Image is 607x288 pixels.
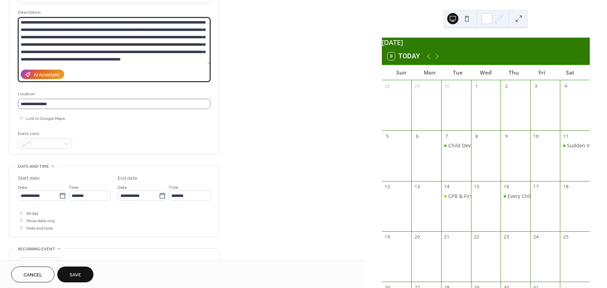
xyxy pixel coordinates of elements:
span: Link to Google Maps [26,115,65,122]
div: End date [118,175,137,182]
div: 11 [563,133,569,140]
div: Child Development, Health, and Safety Basics [448,142,556,149]
div: Every Child is an Artist [508,193,561,200]
span: Show date only [26,217,55,225]
div: Start date [18,175,40,182]
div: 15 [474,184,480,190]
div: 25 [563,234,569,240]
div: Sudden Infant Death [560,142,590,149]
span: Save [70,271,81,279]
div: 24 [533,234,539,240]
span: Time [169,184,178,191]
div: 28 [384,83,391,89]
div: 6 [414,133,420,140]
div: CPR & First Aid [448,193,483,200]
div: 9 [503,133,509,140]
div: Child Development, Health, and Safety Basics [441,142,471,149]
div: 22 [474,234,480,240]
div: Wed [472,65,500,80]
span: Do not repeat [21,259,47,267]
span: Hide end time [26,225,53,232]
div: 7 [444,133,450,140]
div: 30 [444,83,450,89]
div: 13 [414,184,420,190]
div: Event color [18,130,71,137]
div: 16 [503,184,509,190]
div: 20 [414,234,420,240]
div: 18 [563,184,569,190]
span: Recurring event [18,245,55,253]
div: 10 [533,133,539,140]
span: Date and time [18,163,49,170]
span: Cancel [24,271,42,279]
div: 19 [384,234,391,240]
div: Description [18,9,209,16]
div: 14 [444,184,450,190]
div: AI Assistant [34,71,59,79]
div: Tue [444,65,472,80]
div: 29 [414,83,420,89]
div: 3 [533,83,539,89]
div: Sun [387,65,416,80]
span: All day [26,210,39,217]
div: 1 [474,83,480,89]
span: Time [69,184,79,191]
div: Every Child is an Artist [501,193,530,200]
div: 17 [533,184,539,190]
button: AI Assistant [21,70,64,79]
button: Save [57,267,93,282]
div: 2 [503,83,509,89]
div: Thu [500,65,528,80]
div: 5 [384,133,391,140]
div: 4 [563,83,569,89]
div: CPR & First Aid [441,193,471,200]
button: Cancel [11,267,54,282]
div: 23 [503,234,509,240]
div: 21 [444,234,450,240]
div: 8 [474,133,480,140]
div: [DATE] [382,38,590,48]
div: Location [18,90,209,98]
span: Date [18,184,27,191]
div: Sat [556,65,584,80]
div: Fri [528,65,556,80]
button: 8Today [385,51,423,62]
div: Mon [416,65,444,80]
span: Date [118,184,127,191]
div: 12 [384,184,391,190]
